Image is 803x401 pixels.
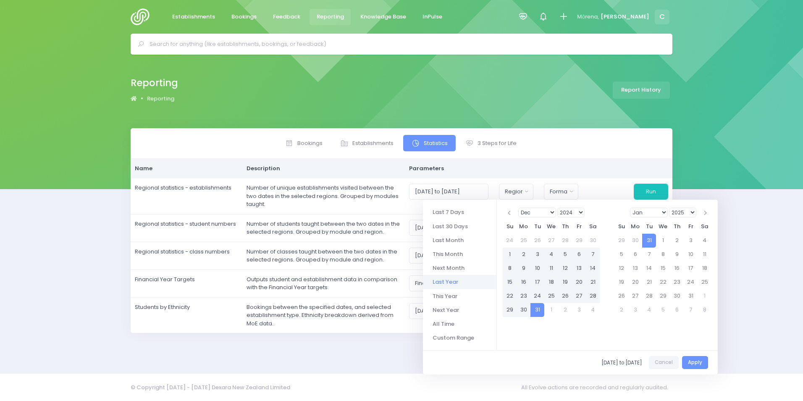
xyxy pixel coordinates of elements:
[360,13,406,21] span: Knowledge Base
[642,275,656,289] td: 21
[423,275,496,289] li: Last Year
[544,220,558,234] th: We
[172,13,215,21] span: Establishments
[266,9,307,25] a: Feedback
[503,303,517,317] td: 29
[503,275,517,289] td: 15
[670,289,684,303] td: 30
[131,159,242,178] th: Name
[670,234,684,248] td: 2
[517,234,530,248] td: 25
[422,13,442,21] span: InPulse
[558,248,572,261] td: 5
[242,269,405,297] td: Outputs student and establishment data in comparison with the Financial Year targets.
[684,303,698,317] td: 7
[558,303,572,317] td: 2
[558,234,572,248] td: 28
[503,220,517,234] th: Su
[409,248,488,264] input: Select date range
[601,360,646,365] span: [DATE] to [DATE]
[403,135,456,151] a: Statistics
[614,275,628,289] td: 19
[656,234,670,248] td: 1
[332,135,402,151] a: Establishments
[530,275,544,289] td: 17
[521,379,672,396] span: All Evolve actions are recorded and regularly audited.
[131,383,290,391] span: © Copyright [DATE] - [DATE] Dexara New Zealand Limited
[586,261,600,275] td: 14
[684,289,698,303] td: 31
[613,82,670,99] a: Report History
[684,275,698,289] td: 24
[698,289,711,303] td: 1
[558,220,572,234] th: Th
[628,303,642,317] td: 3
[670,275,684,289] td: 23
[656,261,670,275] td: 15
[634,184,668,200] button: Run
[530,289,544,303] td: 24
[601,13,649,21] span: [PERSON_NAME]
[572,275,586,289] td: 20
[684,261,698,275] td: 17
[517,303,530,317] td: 30
[670,248,684,261] td: 9
[544,289,558,303] td: 25
[642,261,656,275] td: 14
[544,248,558,261] td: 4
[698,248,711,261] td: 11
[277,135,331,151] a: Bookings
[131,242,242,269] td: Regional statistics - class numbers
[572,303,586,317] td: 3
[423,289,496,303] li: This Year
[698,261,711,275] td: 18
[670,303,684,317] td: 6
[656,220,670,234] th: We
[656,289,670,303] td: 29
[628,234,642,248] td: 30
[457,135,525,151] a: 3 Steps for Life
[424,139,448,148] span: Statistics
[242,214,405,242] td: Number of students taught between the two dates in the selected regions. Grouped by module and re...
[273,13,300,21] span: Feedback
[544,261,558,275] td: 11
[517,289,530,303] td: 23
[352,139,394,148] span: Establishments
[409,275,488,291] button: Financial year
[572,261,586,275] td: 13
[317,13,344,21] span: Reporting
[628,220,642,234] th: Mo
[415,9,449,25] a: InPulse
[670,220,684,234] th: Th
[505,187,522,196] div: Region
[423,233,496,247] li: Last Month
[642,248,656,261] td: 7
[586,289,600,303] td: 28
[224,9,263,25] a: Bookings
[423,205,496,219] li: Last 7 Days
[242,159,405,178] th: Description
[655,10,669,24] span: C
[530,261,544,275] td: 10
[409,303,488,319] input: Select date range
[517,220,530,234] th: Mo
[423,317,496,331] li: All Time
[297,139,323,148] span: Bookings
[614,303,628,317] td: 2
[698,234,711,248] td: 4
[242,178,405,214] td: Number of unique establishments visited between the two dates in the selected regions. Grouped by...
[698,303,711,317] td: 8
[544,303,558,317] td: 1
[165,9,222,25] a: Establishments
[642,303,656,317] td: 4
[670,261,684,275] td: 16
[572,248,586,261] td: 6
[586,220,600,234] th: Sa
[131,297,242,333] td: Students by Ethnicity
[530,234,544,248] td: 26
[147,95,174,103] a: Reporting
[656,248,670,261] td: 8
[572,220,586,234] th: Fr
[517,275,530,289] td: 16
[131,178,242,214] td: Regional statistics - establishments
